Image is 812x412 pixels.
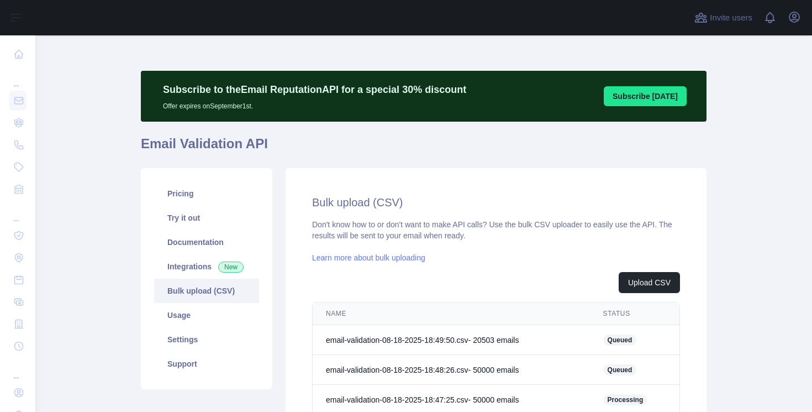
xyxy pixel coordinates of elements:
[154,352,259,376] a: Support
[603,364,637,376] span: Queued
[154,230,259,254] a: Documentation
[218,262,244,273] span: New
[313,325,590,355] td: email-validation-08-18-2025-18:49:50.csv - 20503 email s
[154,181,259,206] a: Pricing
[603,394,648,405] span: Processing
[313,355,590,385] td: email-validation-08-18-2025-18:48:26.csv - 50000 email s
[154,303,259,327] a: Usage
[604,86,687,106] button: Subscribe [DATE]
[154,327,259,352] a: Settings
[692,9,755,27] button: Invite users
[154,254,259,279] a: Integrations New
[154,206,259,230] a: Try it out
[312,195,680,210] h2: Bulk upload (CSV)
[9,201,27,223] div: ...
[603,335,637,346] span: Queued
[312,253,425,262] a: Learn more about bulk uploading
[141,135,706,161] h1: Email Validation API
[9,66,27,88] div: ...
[9,358,27,380] div: ...
[163,82,466,97] p: Subscribe to the Email Reputation API for a special 30 % discount
[154,279,259,303] a: Bulk upload (CSV)
[710,12,752,24] span: Invite users
[619,272,680,293] button: Upload CSV
[313,303,590,325] th: NAME
[163,97,466,111] p: Offer expires on September 1st.
[590,303,679,325] th: STATUS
